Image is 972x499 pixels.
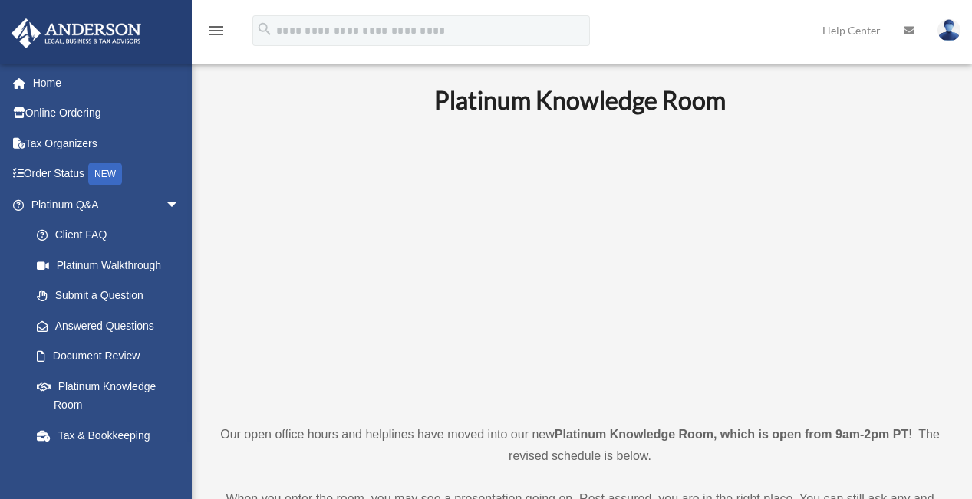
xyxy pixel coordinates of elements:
[350,136,810,396] iframe: 231110_Toby_KnowledgeRoom
[21,341,203,372] a: Document Review
[256,21,273,38] i: search
[21,220,203,251] a: Client FAQ
[88,163,122,185] div: NEW
[11,98,203,129] a: Online Ordering
[937,19,960,41] img: User Pic
[555,428,908,441] strong: Platinum Knowledge Room, which is open from 9am-2pm PT
[21,420,203,469] a: Tax & Bookkeeping Packages
[434,85,726,115] b: Platinum Knowledge Room
[219,424,941,467] p: Our open office hours and helplines have moved into our new ! The revised schedule is below.
[207,21,226,40] i: menu
[21,250,203,281] a: Platinum Walkthrough
[21,371,196,420] a: Platinum Knowledge Room
[11,67,203,98] a: Home
[11,189,203,220] a: Platinum Q&Aarrow_drop_down
[165,189,196,221] span: arrow_drop_down
[207,27,226,40] a: menu
[21,310,203,341] a: Answered Questions
[11,128,203,159] a: Tax Organizers
[21,281,203,311] a: Submit a Question
[7,18,146,48] img: Anderson Advisors Platinum Portal
[11,159,203,190] a: Order StatusNEW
